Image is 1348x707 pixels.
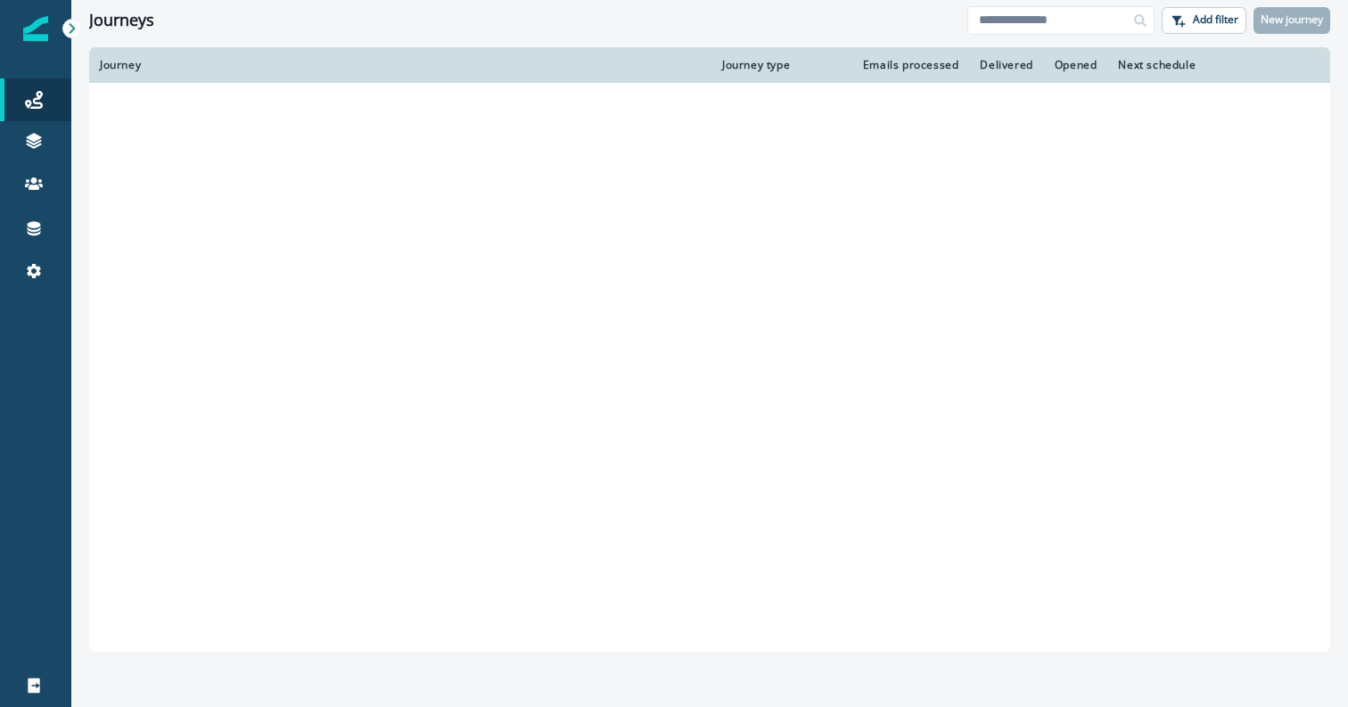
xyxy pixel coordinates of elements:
[722,58,834,72] div: Journey type
[856,58,959,72] div: Emails processed
[980,58,1032,72] div: Delivered
[1162,7,1246,34] button: Add filter
[1193,13,1238,26] p: Add filter
[1261,13,1323,26] p: New journey
[1118,58,1275,72] div: Next schedule
[89,11,154,30] h1: Journeys
[1253,7,1330,34] button: New journey
[1055,58,1097,72] div: Opened
[100,58,701,72] div: Journey
[23,16,48,41] img: Inflection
